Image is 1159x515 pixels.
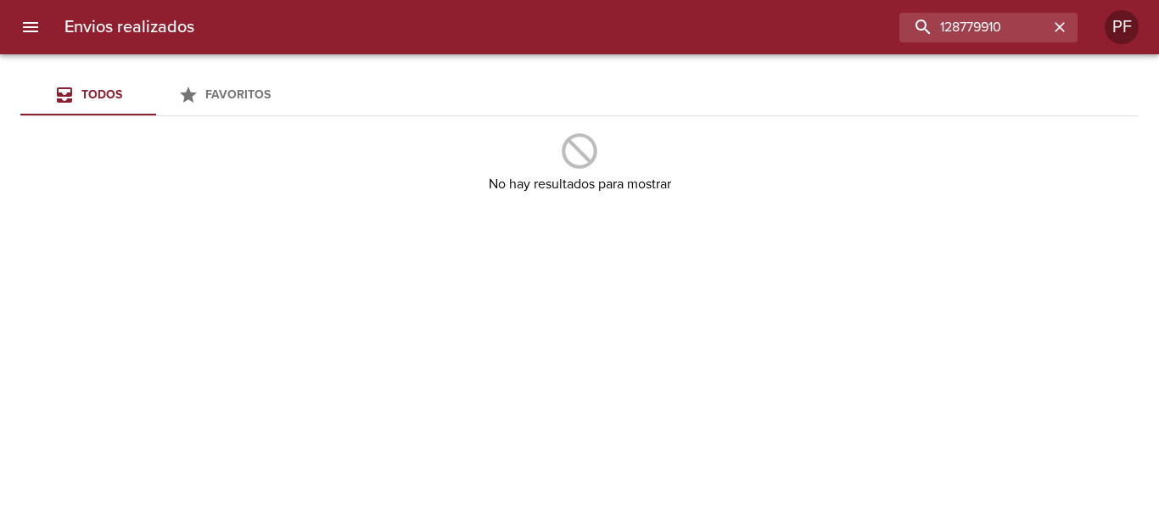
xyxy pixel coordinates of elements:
[1105,10,1139,44] div: Abrir información de usuario
[81,87,122,102] span: Todos
[64,14,194,41] h6: Envios realizados
[899,13,1049,42] input: buscar
[10,7,51,48] button: menu
[489,172,671,196] h6: No hay resultados para mostrar
[20,75,292,115] div: Tabs Envios
[205,87,271,102] span: Favoritos
[1105,10,1139,44] div: PF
